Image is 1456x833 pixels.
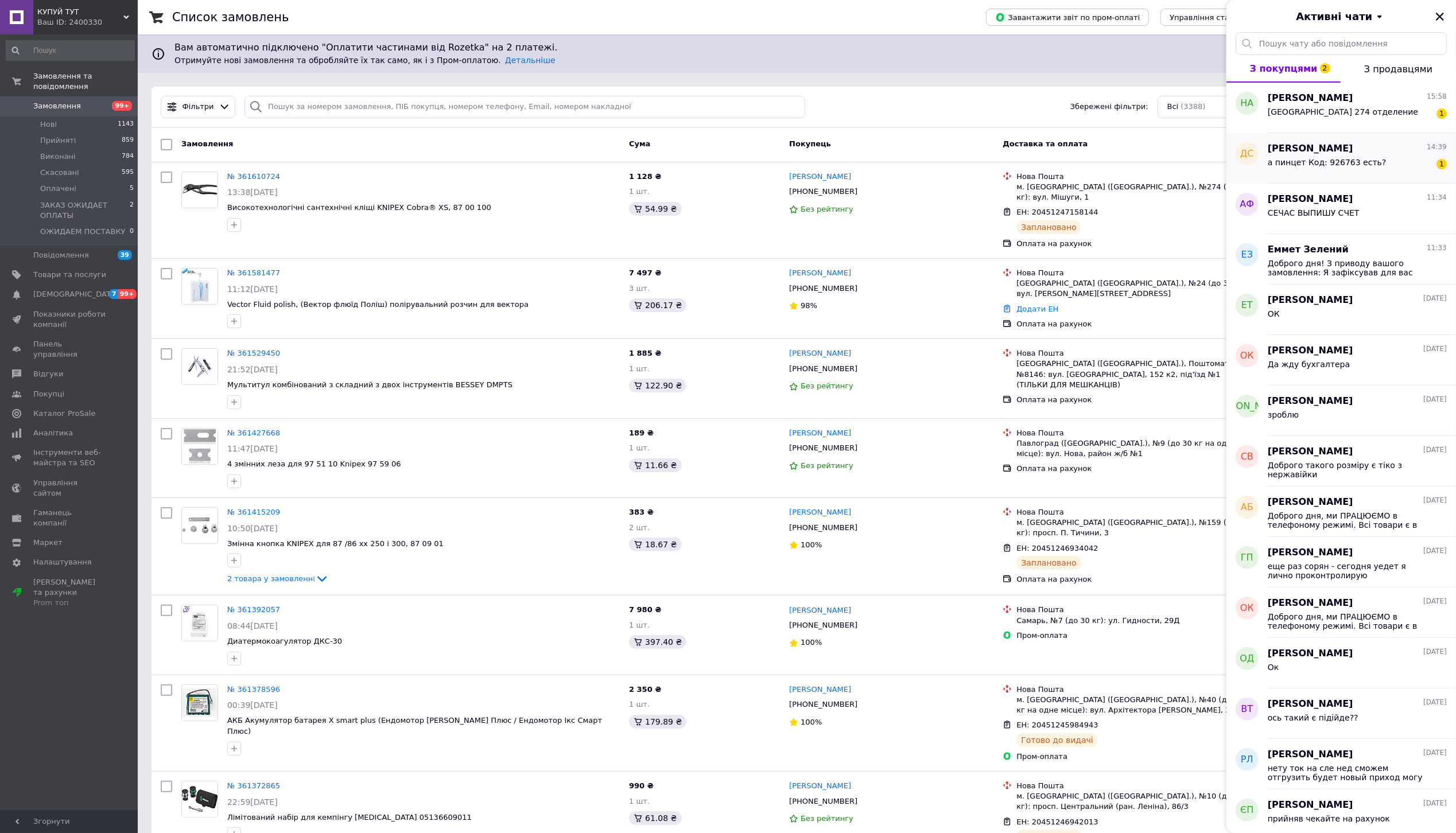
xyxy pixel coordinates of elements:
[1016,268,1250,278] div: Нова Пошта
[122,151,134,162] span: 784
[172,10,289,24] h1: Список замовлень
[1268,496,1353,509] span: [PERSON_NAME]
[1016,278,1250,299] div: [GEOGRAPHIC_DATA] ([GEOGRAPHIC_DATA].), №24 (до 30 кг): вул. [PERSON_NAME][STREET_ADDRESS]
[789,172,851,182] a: [PERSON_NAME]
[227,539,444,548] span: Змінна кнопка KNIPEX для 87 /86 хх 250 і 300, 87 09 01
[37,17,138,28] div: Ваш ID: 2400330
[787,520,860,535] div: [PHONE_NUMBER]
[629,139,650,148] span: Cума
[1268,597,1353,610] span: [PERSON_NAME]
[1427,243,1447,253] span: 11:33
[789,605,851,616] a: [PERSON_NAME]
[37,7,123,17] span: КУПУЙ ТУТ
[1003,139,1088,148] span: Доставка та оплата
[1259,9,1424,24] button: Активні чати
[1241,703,1253,716] span: ВТ
[130,184,134,194] span: 5
[33,598,106,608] div: Prom топ
[227,524,278,533] span: 10:50[DATE]
[1226,688,1456,739] button: ВТ[PERSON_NAME][DATE]ось такий є підійде??
[227,268,280,277] a: № 361581477
[1250,63,1318,74] span: З покупцями
[1016,208,1098,216] span: ЕН: 20451247158144
[130,200,134,221] span: 2
[801,718,822,726] span: 100%
[1268,511,1431,530] span: Доброго дня, ми ПРАЦЮЄМО в телефоному режимі. Всі товари є в НАЯВНОСТІ. ЗВЕРТАЙТЕСЯ за тел.: [PHO...
[1226,234,1456,285] button: ЕЗЕммет Зелений11:33Доброго дня! З приводу вашого замовлення: Я зафіксував для вас ціну та додав ...
[1427,92,1447,102] span: 15:58
[1268,698,1353,711] span: [PERSON_NAME]
[1423,799,1447,808] span: [DATE]
[1226,55,1341,83] button: З покупцями2
[629,781,654,790] span: 990 ₴
[1016,319,1250,329] div: Оплата на рахунок
[40,184,76,194] span: Оплачені
[1016,630,1250,641] div: Пром-оплата
[1436,108,1447,119] span: 1
[33,389,64,399] span: Покупці
[1226,587,1456,638] button: ОК[PERSON_NAME][DATE]Доброго дня, ми ПРАЦЮЄМО в телефоному режимі. Всі товари є в НАЯВНОСТІ. ЗВЕР...
[1268,107,1418,116] span: [GEOGRAPHIC_DATA] 274 отделение
[1241,501,1253,514] span: АБ
[33,289,118,299] span: [DEMOGRAPHIC_DATA]
[1268,309,1280,318] span: ОК
[181,348,218,385] a: Фото товару
[1209,400,1286,413] span: [PERSON_NAME]
[33,101,81,111] span: Замовлення
[33,71,138,92] span: Замовлення та повідомлення
[1016,305,1058,313] a: Додати ЕН
[1016,239,1250,249] div: Оплата на рахунок
[629,508,654,516] span: 383 ₴
[801,205,853,213] span: Без рейтингу
[1016,464,1250,474] div: Оплата на рахунок
[182,508,218,543] img: Фото товару
[1423,698,1447,707] span: [DATE]
[227,781,280,790] a: № 361372865
[1226,184,1456,234] button: АФ[PERSON_NAME]11:34СЕЧАС ВЫПИШУ СЧЕТ
[1241,299,1253,312] span: ЕТ
[1241,753,1253,766] span: РЛ
[182,349,218,384] img: Фото товару
[33,478,106,499] span: Управління сайтом
[130,227,134,237] span: 0
[40,135,76,146] span: Прийняті
[1268,344,1353,357] span: [PERSON_NAME]
[1268,612,1431,630] span: Доброго дня, ми ПРАЦЮЄМО в телефоному режимі. Всі товари є в НАЯВНОСТІ. ЗВЕРТАЙТЕСЯ за тел.: [PHO...
[182,429,218,464] img: Фото товару
[1226,386,1456,436] button: [PERSON_NAME][PERSON_NAME][DATE]зроблю
[1226,537,1456,587] button: ГП[PERSON_NAME][DATE]еще раз сорян - сегодня уедет я лично проконтролирую
[1268,410,1299,419] span: зроблю
[1423,496,1447,505] span: [DATE]
[227,203,491,212] span: Високотехнологічні сантехнічні кліщі KNIPEX Cobra® XS, 87 00 100
[629,202,681,216] div: 54.99 ₴
[1268,142,1353,155] span: [PERSON_NAME]
[40,227,126,237] span: ОЖИДАЕМ ПОСТАВКУ
[1016,220,1081,234] div: Заплановано
[789,348,851,359] a: [PERSON_NAME]
[629,429,654,437] span: 189 ₴
[1423,647,1447,657] span: [DATE]
[181,684,218,721] a: Фото товару
[227,300,529,309] a: Vector Fluid polish, (Вектор флюїд Поліш) полірувальний розчин для вектора
[629,349,661,357] span: 1 885 ₴
[789,268,851,279] a: [PERSON_NAME]
[629,443,650,452] span: 1 шт.
[629,635,686,649] div: 397.40 ₴
[227,813,472,822] span: Лімітований набір для кемпінгу [MEDICAL_DATA] 05136609011
[118,289,137,299] span: 99+
[122,168,134,178] span: 595
[1016,684,1250,695] div: Нова Пошта
[174,41,1419,55] span: Вам автоматично підключено "Оплатити частинами від Rozetka" на 2 платежі.
[181,507,218,544] a: Фото товару
[1268,445,1353,458] span: [PERSON_NAME]
[181,605,218,641] a: Фото товару
[1433,10,1447,24] button: Закрити
[227,797,278,807] span: 22:59[DATE]
[227,574,315,583] span: 2 товара у замовленні
[1268,208,1360,217] span: СЕЧАС ВЫПИШУ СЧЕТ
[629,364,650,373] span: 1 шт.
[1364,64,1432,75] span: З продавцями
[1268,92,1353,105] span: [PERSON_NAME]
[40,119,57,130] span: Нові
[1423,597,1447,606] span: [DATE]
